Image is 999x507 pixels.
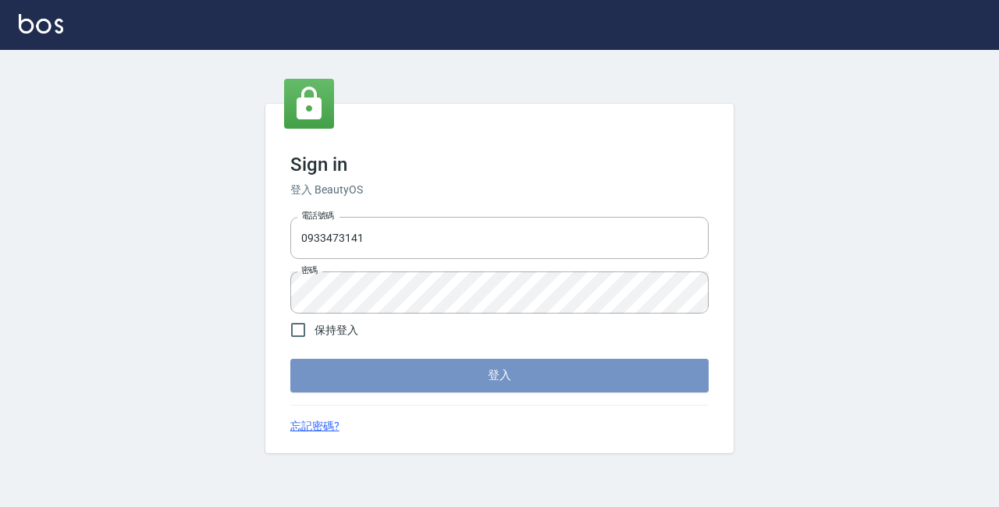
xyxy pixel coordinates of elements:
[290,182,709,198] h6: 登入 BeautyOS
[290,359,709,392] button: 登入
[301,264,318,276] label: 密碼
[315,322,358,339] span: 保持登入
[19,14,63,34] img: Logo
[301,210,334,222] label: 電話號碼
[290,154,709,175] h3: Sign in
[290,418,340,434] a: 忘記密碼?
